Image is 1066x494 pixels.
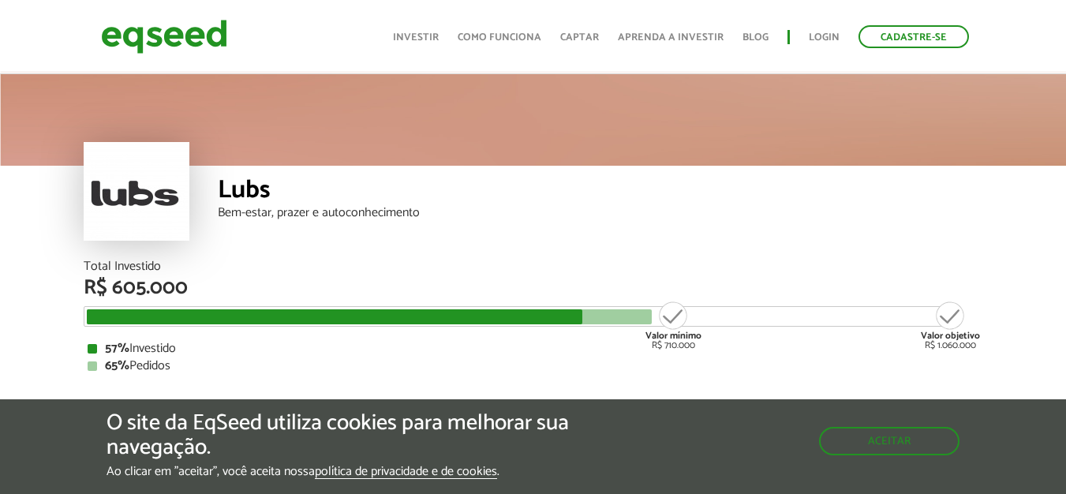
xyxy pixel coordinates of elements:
strong: Valor objetivo [921,328,980,343]
a: Aprenda a investir [618,32,724,43]
div: Investido [88,342,979,355]
a: Login [809,32,840,43]
h5: O site da EqSeed utiliza cookies para melhorar sua navegação. [107,411,618,460]
div: R$ 605.000 [84,278,983,298]
strong: 57% [105,338,129,359]
div: R$ 710.000 [644,300,703,350]
a: Como funciona [458,32,541,43]
a: Captar [560,32,599,43]
img: EqSeed [101,16,227,58]
a: Cadastre-se [858,25,969,48]
div: Bem-estar, prazer e autoconhecimento [218,207,983,219]
strong: Valor mínimo [645,328,701,343]
a: Informações essenciais da oferta [84,396,274,418]
button: Aceitar [819,427,959,455]
div: R$ 1.060.000 [921,300,980,350]
div: Lubs [218,178,983,207]
strong: 65% [105,355,129,376]
a: Blog [742,32,769,43]
a: Investir [393,32,439,43]
div: Pedidos [88,360,979,372]
div: Total Investido [84,260,983,273]
p: Ao clicar em "aceitar", você aceita nossa . [107,464,618,479]
a: política de privacidade e de cookies [315,466,497,479]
